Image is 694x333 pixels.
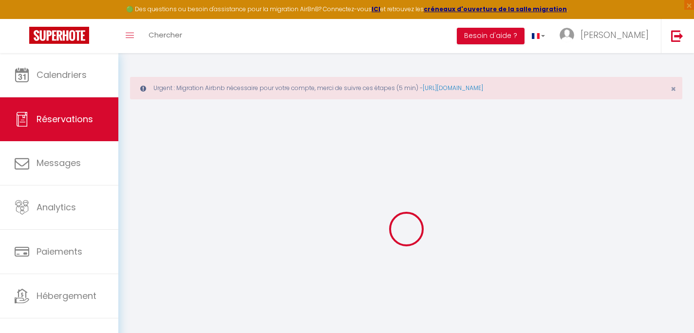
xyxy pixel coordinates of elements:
button: Close [671,85,676,93]
span: [PERSON_NAME] [581,29,649,41]
a: créneaux d'ouverture de la salle migration [424,5,567,13]
button: Besoin d'aide ? [457,28,525,44]
img: Super Booking [29,27,89,44]
div: Urgent : Migration Airbnb nécessaire pour votre compte, merci de suivre ces étapes (5 min) - [130,77,682,99]
a: [URL][DOMAIN_NAME] [423,84,483,92]
span: Calendriers [37,69,87,81]
span: Messages [37,157,81,169]
span: Chercher [149,30,182,40]
img: ... [560,28,574,42]
button: Ouvrir le widget de chat LiveChat [8,4,37,33]
img: logout [671,30,683,42]
a: ... [PERSON_NAME] [552,19,661,53]
iframe: Chat [653,289,687,326]
span: Paiements [37,245,82,258]
span: Hébergement [37,290,96,302]
span: × [671,83,676,95]
a: Chercher [141,19,189,53]
span: Réservations [37,113,93,125]
span: Analytics [37,201,76,213]
a: ICI [372,5,380,13]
